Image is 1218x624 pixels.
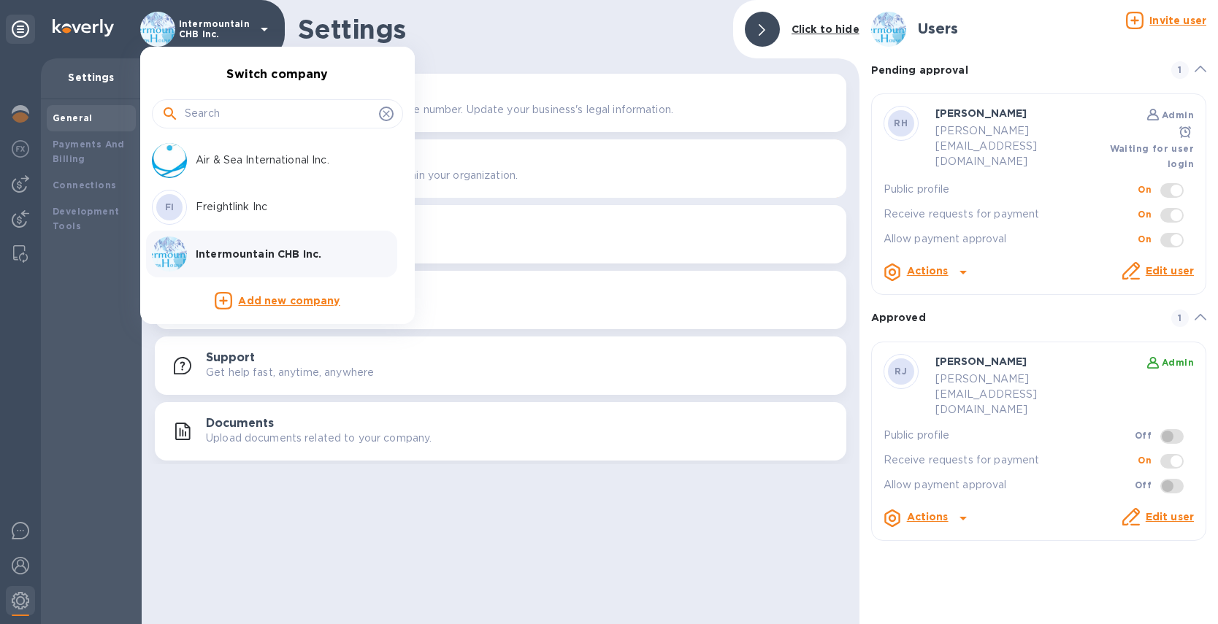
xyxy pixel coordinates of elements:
[238,293,340,309] p: Add new company
[185,103,373,125] input: Search
[196,247,380,261] p: Intermountain CHB Inc.
[196,153,380,168] p: Air & Sea International Inc.
[196,199,380,215] p: Freightlink Inc
[165,201,175,212] b: FI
